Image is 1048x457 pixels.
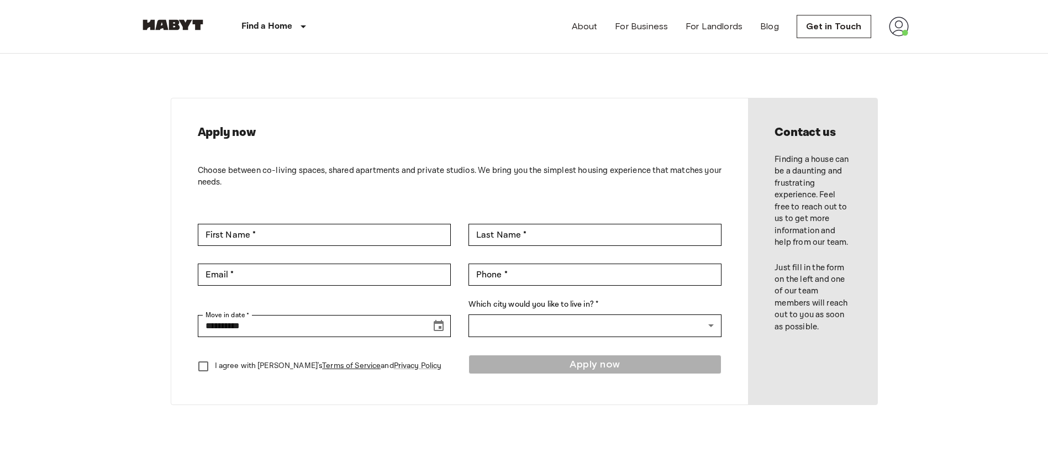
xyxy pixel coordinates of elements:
p: Choose between co-living spaces, shared apartments and private studios. We bring you the simplest... [198,165,722,188]
label: Which city would you like to live in? * [468,299,722,311]
img: avatar [889,17,909,36]
a: About [572,20,598,33]
a: Blog [760,20,779,33]
label: Move in date [206,310,250,320]
a: Privacy Policy [394,361,442,371]
p: Find a Home [241,20,293,33]
h2: Apply now [198,125,722,140]
p: I agree with [PERSON_NAME]'s and [215,360,442,372]
p: Finding a house can be a daunting and frustrating experience. Feel free to reach out to us to get... [775,154,850,249]
img: Habyt [140,19,206,30]
a: For Business [615,20,668,33]
button: Choose date, selected date is Sep 16, 2025 [428,315,450,337]
a: Terms of Service [322,361,381,371]
a: For Landlords [686,20,742,33]
h2: Contact us [775,125,850,140]
p: Just fill in the form on the left and one of our team members will reach out to you as soon as po... [775,262,850,333]
a: Get in Touch [797,15,871,38]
